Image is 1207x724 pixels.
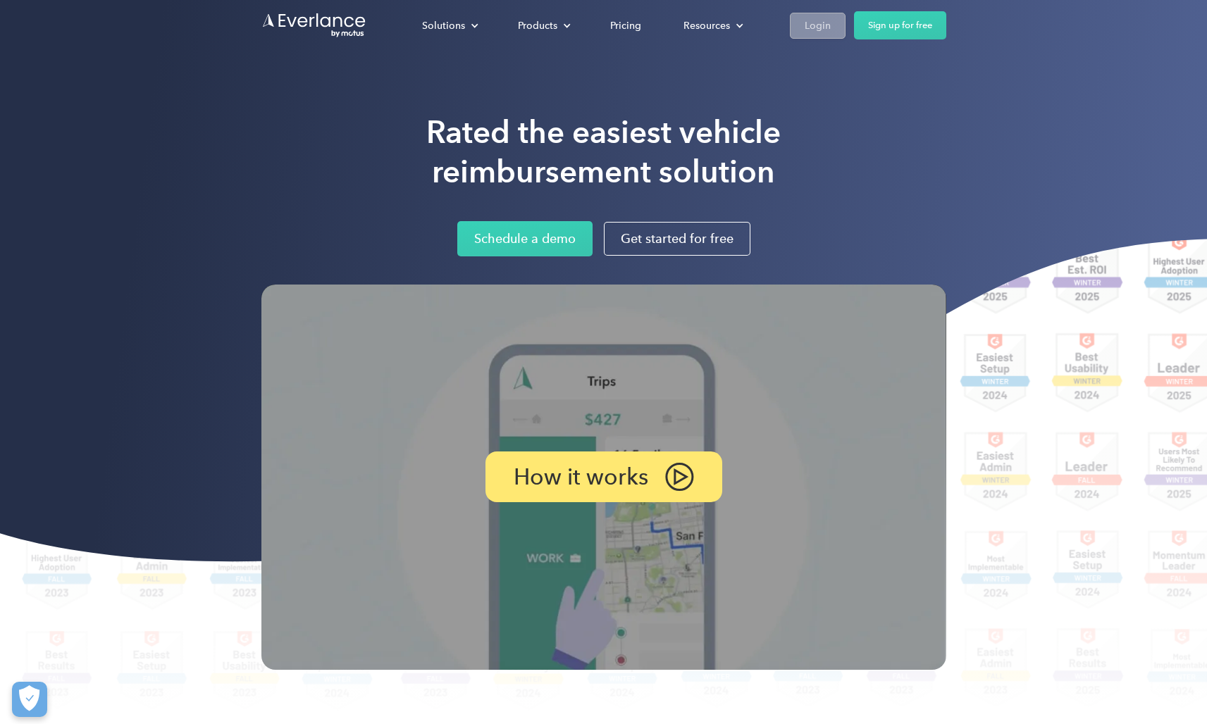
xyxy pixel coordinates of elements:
h1: Rated the easiest vehicle reimbursement solution [426,113,781,192]
div: Resources [683,17,730,35]
a: Get started for free [604,222,750,256]
div: Solutions [408,13,490,38]
div: Login [805,17,831,35]
a: Login [790,13,846,39]
a: Go to homepage [261,12,367,39]
a: Schedule a demo [457,221,593,256]
a: Pricing [596,13,655,38]
a: Sign up for free [854,11,946,39]
button: Cookies Settings [12,682,47,717]
p: How it works [514,467,648,487]
div: Products [504,13,582,38]
input: Submit [104,84,174,113]
div: Solutions [422,17,465,35]
div: Products [518,17,557,35]
div: Resources [669,13,755,38]
div: Pricing [610,17,641,35]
